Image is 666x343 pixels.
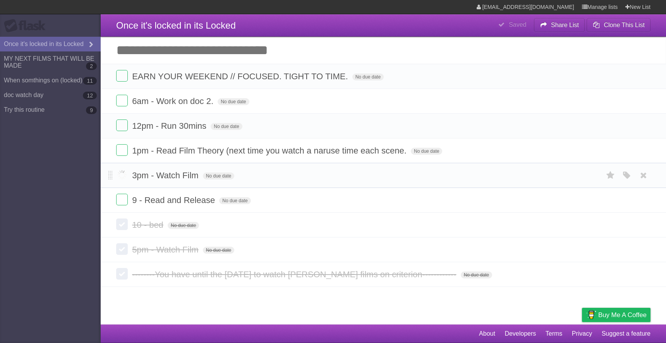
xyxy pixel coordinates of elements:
[587,18,651,32] button: Clone This List
[132,121,208,131] span: 12pm - Run 30mins
[411,148,442,155] span: No due date
[479,326,495,341] a: About
[582,308,651,322] a: Buy me a coffee
[116,243,128,255] label: Done
[132,245,201,254] span: 5pm - Watch Film
[168,222,199,229] span: No due date
[132,72,350,81] span: EARN YOUR WEEKEND // FOCUSED. TIGHT TO TIME.
[116,144,128,156] label: Done
[116,169,128,181] label: Done
[219,197,251,204] span: No due date
[116,218,128,230] label: Done
[4,19,50,33] div: Flask
[132,270,458,279] span: --------You have until the [DATE] to watch [PERSON_NAME] films on criterion------------
[546,326,563,341] a: Terms
[218,98,249,105] span: No due date
[505,326,536,341] a: Developers
[509,21,526,28] b: Saved
[132,195,217,205] span: 9 - Read and Release
[132,171,201,180] span: 3pm - Watch Film
[116,70,128,82] label: Done
[86,106,97,114] b: 9
[602,326,651,341] a: Suggest a feature
[203,247,234,254] span: No due date
[132,96,215,106] span: 6am - Work on doc 2.
[116,119,128,131] label: Done
[116,194,128,205] label: Done
[572,326,592,341] a: Privacy
[586,308,596,321] img: Buy me a coffee
[116,20,236,31] span: Once it's locked in its Locked
[116,95,128,106] label: Done
[534,18,585,32] button: Share List
[211,123,242,130] span: No due date
[86,62,97,70] b: 2
[83,92,97,99] b: 12
[352,73,384,80] span: No due date
[461,271,492,278] span: No due date
[603,169,618,182] label: Star task
[132,220,165,230] span: 10 - bed
[598,308,647,322] span: Buy me a coffee
[203,172,234,179] span: No due date
[83,77,97,85] b: 11
[551,22,579,28] b: Share List
[132,146,409,155] span: 1pm - Read Film Theory (next time you watch a naruse time each scene.
[604,22,645,28] b: Clone This List
[116,268,128,280] label: Done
